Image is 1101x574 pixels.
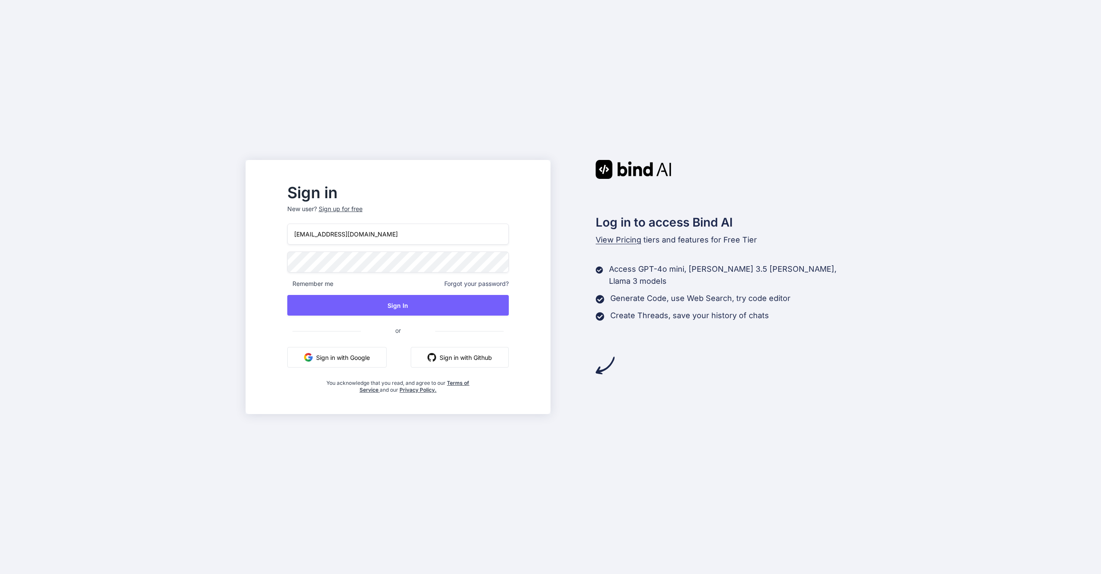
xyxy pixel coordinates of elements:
[304,353,313,362] img: google
[596,160,671,179] img: Bind AI logo
[610,310,769,322] p: Create Threads, save your history of chats
[287,224,509,245] input: Login or Email
[319,205,363,213] div: Sign up for free
[360,380,470,393] a: Terms of Service
[596,356,615,375] img: arrow
[596,234,855,246] p: tiers and features for Free Tier
[287,295,509,316] button: Sign In
[609,263,855,287] p: Access GPT-4o mini, [PERSON_NAME] 3.5 [PERSON_NAME], Llama 3 models
[596,235,641,244] span: View Pricing
[400,387,437,393] a: Privacy Policy.
[411,347,509,368] button: Sign in with Github
[287,347,387,368] button: Sign in with Google
[596,213,855,231] h2: Log in to access Bind AI
[287,186,509,200] h2: Sign in
[287,205,509,224] p: New user?
[610,292,790,304] p: Generate Code, use Web Search, try code editor
[427,353,436,362] img: github
[444,279,509,288] span: Forgot your password?
[287,279,333,288] span: Remember me
[324,374,472,393] div: You acknowledge that you read, and agree to our and our
[361,320,435,341] span: or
